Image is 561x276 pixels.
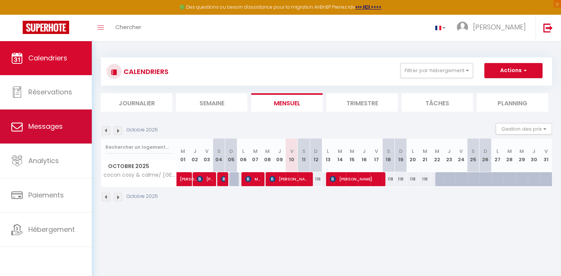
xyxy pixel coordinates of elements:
[467,139,479,172] th: 25
[355,4,382,10] a: >>> ICI <<<<
[473,22,526,32] span: [PERSON_NAME]
[507,148,512,155] abbr: M
[528,139,540,172] th: 30
[245,172,261,186] span: Morgane Cléret
[326,93,398,112] li: Trimestre
[540,139,552,172] th: 31
[338,148,342,155] abbr: M
[406,172,419,186] div: 118
[28,87,72,97] span: Réservations
[394,172,406,186] div: 118
[346,139,358,172] th: 15
[217,148,221,155] abbr: S
[455,139,467,172] th: 24
[400,63,473,78] button: Filtrer par hébergement
[310,172,322,186] div: 116
[28,122,63,131] span: Messages
[101,161,176,172] span: Octobre 2025
[443,139,455,172] th: 23
[237,139,249,172] th: 06
[213,139,225,172] th: 04
[322,139,334,172] th: 13
[327,148,329,155] abbr: L
[370,139,382,172] th: 17
[431,139,443,172] th: 22
[28,53,67,63] span: Calendriers
[193,148,196,155] abbr: J
[435,148,439,155] abbr: M
[496,148,499,155] abbr: L
[197,172,213,186] span: [PERSON_NAME]
[180,168,197,182] span: [PERSON_NAME]
[394,139,406,172] th: 19
[479,139,491,172] th: 26
[265,148,270,155] abbr: M
[201,139,213,172] th: 03
[519,148,524,155] abbr: M
[484,148,487,155] abbr: D
[314,148,318,155] abbr: D
[402,93,473,112] li: Tâches
[532,148,535,155] abbr: J
[382,172,394,186] div: 118
[110,15,147,41] a: Chercher
[249,139,261,172] th: 07
[298,139,310,172] th: 11
[375,148,378,155] abbr: V
[399,148,402,155] abbr: D
[28,225,75,234] span: Hébergement
[419,172,431,186] div: 118
[251,93,323,112] li: Mensuel
[101,93,172,112] li: Journalier
[115,23,141,31] span: Chercher
[496,123,552,134] button: Gestion des prix
[122,63,168,80] h3: CALENDRIERS
[422,148,427,155] abbr: M
[177,172,189,187] a: [PERSON_NAME]
[28,190,64,200] span: Paiements
[459,148,463,155] abbr: V
[242,148,244,155] abbr: L
[484,63,542,78] button: Actions
[363,148,366,155] abbr: J
[310,139,322,172] th: 12
[28,156,59,165] span: Analytics
[274,139,286,172] th: 09
[189,139,201,172] th: 02
[387,148,390,155] abbr: S
[334,139,346,172] th: 14
[330,172,382,186] span: [PERSON_NAME]
[127,126,158,134] p: Octobre 2025
[127,193,158,200] p: Octobre 2025
[253,148,258,155] abbr: M
[181,148,185,155] abbr: M
[350,148,354,155] abbr: M
[205,148,209,155] abbr: V
[269,172,310,186] span: [PERSON_NAME]
[419,139,431,172] th: 21
[544,148,548,155] abbr: V
[229,148,233,155] abbr: D
[491,139,504,172] th: 27
[406,139,419,172] th: 20
[225,139,237,172] th: 05
[471,148,475,155] abbr: S
[261,139,274,172] th: 08
[543,23,553,32] img: logout
[382,139,394,172] th: 18
[105,140,172,154] input: Rechercher un logement...
[286,139,298,172] th: 10
[457,22,468,33] img: ...
[176,93,247,112] li: Semaine
[102,172,178,178] span: cocon cosy & calme/ [GEOGRAPHIC_DATA]
[477,93,548,112] li: Planning
[278,148,281,155] abbr: J
[451,15,535,41] a: ... [PERSON_NAME]
[358,139,370,172] th: 16
[23,21,69,34] img: Super Booking
[411,148,414,155] abbr: L
[177,139,189,172] th: 01
[504,139,516,172] th: 28
[290,148,293,155] abbr: V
